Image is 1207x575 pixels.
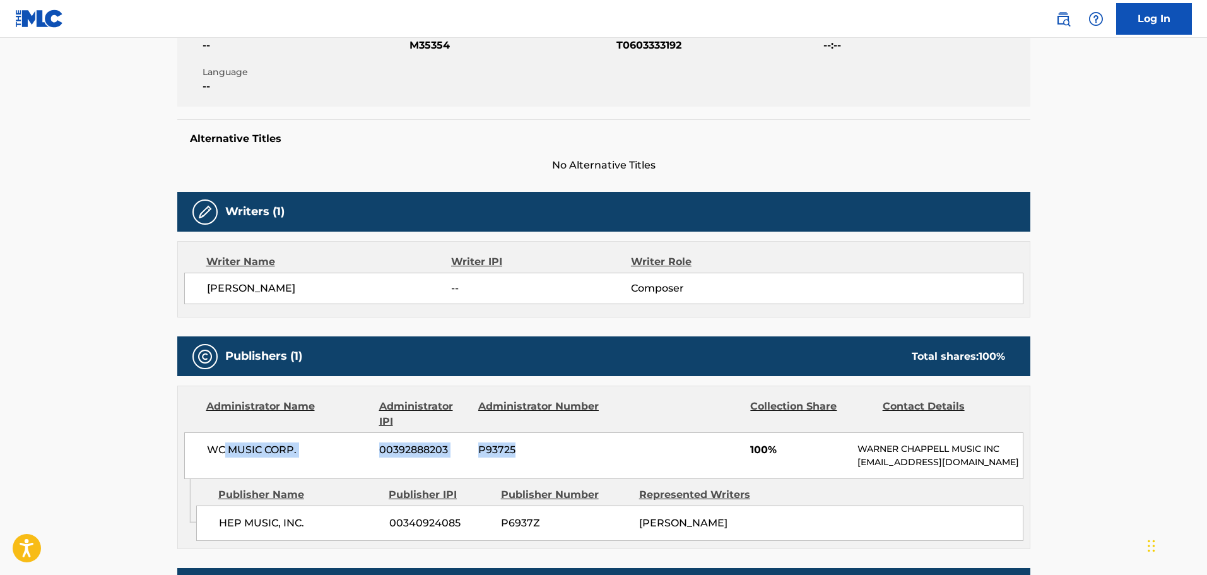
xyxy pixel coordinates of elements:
[1056,11,1071,27] img: search
[1051,6,1076,32] a: Public Search
[15,9,64,28] img: MLC Logo
[379,442,469,458] span: 00392888203
[616,38,820,53] span: T0603333192
[197,349,213,364] img: Publishers
[206,254,452,270] div: Writer Name
[389,487,492,502] div: Publisher IPI
[639,517,727,529] span: [PERSON_NAME]
[219,516,380,531] span: HEP MUSIC, INC.
[1083,6,1109,32] div: Help
[225,349,302,364] h5: Publishers (1)
[225,205,285,219] h5: Writers (1)
[451,281,630,296] span: --
[207,281,452,296] span: [PERSON_NAME]
[1144,514,1207,575] iframe: Chat Widget
[857,442,1022,456] p: WARNER CHAPPELL MUSIC INC
[631,281,794,296] span: Composer
[823,38,1027,53] span: --:--
[203,79,406,94] span: --
[177,158,1030,173] span: No Alternative Titles
[218,487,379,502] div: Publisher Name
[912,349,1005,364] div: Total shares:
[478,442,601,458] span: P93725
[207,442,370,458] span: WC MUSIC CORP.
[203,66,406,79] span: Language
[857,456,1022,469] p: [EMAIL_ADDRESS][DOMAIN_NAME]
[639,487,768,502] div: Represented Writers
[389,516,492,531] span: 00340924085
[190,133,1018,145] h5: Alternative Titles
[883,399,1005,429] div: Contact Details
[501,516,630,531] span: P6937Z
[979,350,1005,362] span: 100 %
[750,399,873,429] div: Collection Share
[206,399,370,429] div: Administrator Name
[1116,3,1192,35] a: Log In
[379,399,469,429] div: Administrator IPI
[203,38,406,53] span: --
[451,254,631,270] div: Writer IPI
[1148,527,1155,565] div: Drag
[631,254,794,270] div: Writer Role
[501,487,630,502] div: Publisher Number
[197,205,213,220] img: Writers
[409,38,613,53] span: M35354
[478,399,601,429] div: Administrator Number
[750,442,848,458] span: 100%
[1088,11,1104,27] img: help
